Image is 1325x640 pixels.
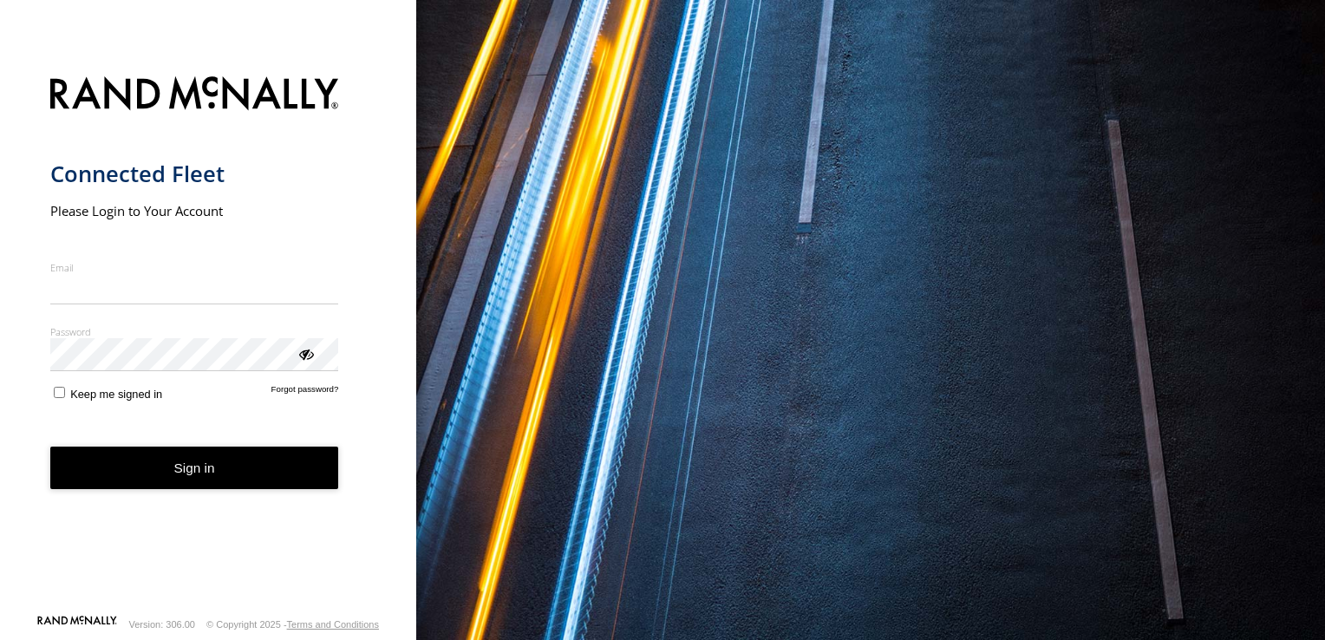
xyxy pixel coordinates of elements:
[271,384,339,401] a: Forgot password?
[287,619,379,630] a: Terms and Conditions
[50,325,339,338] label: Password
[37,616,117,633] a: Visit our Website
[50,447,339,489] button: Sign in
[129,619,195,630] div: Version: 306.00
[54,387,65,398] input: Keep me signed in
[206,619,379,630] div: © Copyright 2025 -
[50,66,367,614] form: main
[297,344,314,362] div: ViewPassword
[50,261,339,274] label: Email
[50,202,339,219] h2: Please Login to Your Account
[70,388,162,401] span: Keep me signed in
[50,160,339,188] h1: Connected Fleet
[50,73,339,117] img: Rand McNally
